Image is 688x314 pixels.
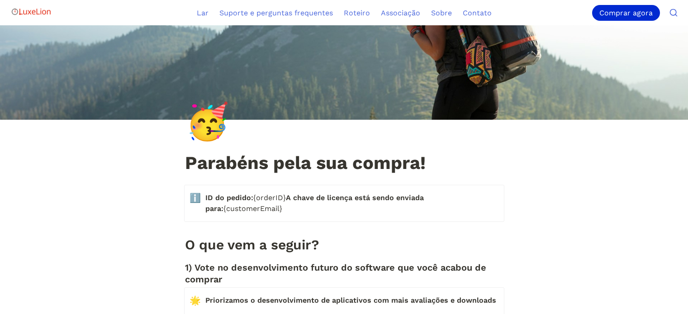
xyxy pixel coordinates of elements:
[205,193,426,213] font: A chave de licença está sendo enviada para:
[592,5,664,21] a: Comprar agora
[599,9,653,17] font: Comprar agora
[253,193,286,202] font: {orderID}
[190,192,201,203] font: ℹ️
[344,9,370,17] font: Roteiro
[185,152,426,173] font: Parabéns pela sua compra!
[431,9,452,17] font: Sobre
[205,296,496,305] font: Priorizamos o desenvolvimento de aplicativos com mais avaliações e downloads
[381,9,420,17] font: Associação
[185,262,489,285] font: 1) Vote no desenvolvimento futuro do software que você acabou de comprar
[197,9,209,17] font: Lar
[185,237,319,253] font: O que vem a seguir?
[205,193,253,202] font: ID do pedido:
[463,9,492,17] font: Contato
[223,204,282,213] font: {customerEmail}
[190,295,201,306] font: 🌟
[11,3,52,21] img: Logotipo
[219,9,333,17] font: Suporte e perguntas frequentes
[185,101,229,142] font: 🥳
